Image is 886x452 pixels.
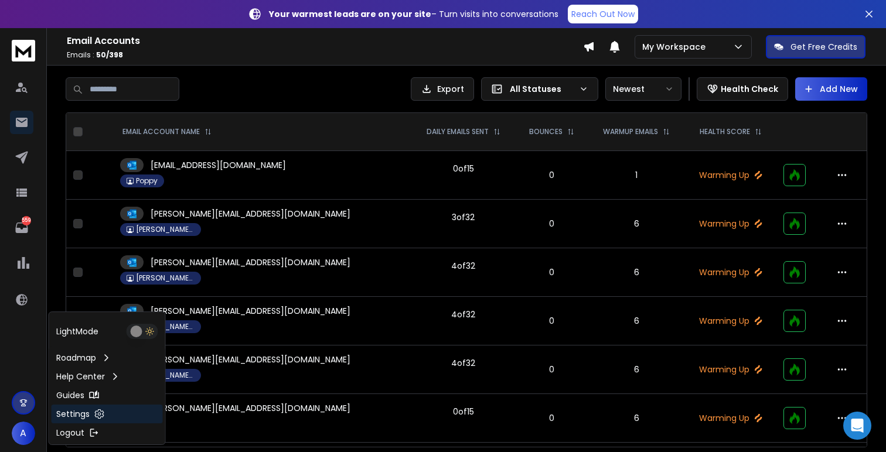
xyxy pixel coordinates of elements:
[136,273,195,283] p: [PERSON_NAME] Websites
[510,83,574,95] p: All Statuses
[588,297,685,345] td: 6
[523,412,581,424] p: 0
[122,127,212,136] div: EMAIL ACCOUNT NAME
[451,309,475,320] div: 4 of 32
[523,266,581,278] p: 0
[692,266,769,278] p: Warming Up
[692,364,769,375] p: Warming Up
[56,408,90,420] p: Settings
[52,367,163,386] a: Help Center
[588,345,685,394] td: 6
[700,127,750,136] p: HEALTH SCORE
[571,8,635,20] p: Reach Out Now
[588,394,685,443] td: 6
[52,386,163,405] a: Guides
[52,348,163,367] a: Roadmap
[52,405,163,423] a: Settings
[523,169,581,181] p: 0
[269,8,558,20] p: – Turn visits into conversations
[151,354,350,365] p: [PERSON_NAME][EMAIL_ADDRESS][DOMAIN_NAME]
[588,248,685,297] td: 6
[452,211,475,223] div: 3 of 32
[56,371,105,382] p: Help Center
[151,256,350,268] p: [PERSON_NAME][EMAIL_ADDRESS][DOMAIN_NAME]
[766,35,865,59] button: Get Free Credits
[151,305,350,317] p: [PERSON_NAME][EMAIL_ADDRESS][DOMAIN_NAME]
[12,422,35,445] button: A
[22,216,31,225] p: 559
[56,389,84,401] p: Guides
[451,260,475,272] div: 4 of 32
[136,225,195,234] p: [PERSON_NAME] Websites
[451,357,475,369] div: 4 of 32
[56,326,98,337] p: Light Mode
[67,34,583,48] h1: Email Accounts
[523,364,581,375] p: 0
[790,41,857,53] p: Get Free Credits
[453,406,474,417] div: 0 of 15
[529,127,563,136] p: BOUNCES
[136,176,158,186] p: Poppy
[12,40,35,61] img: logo
[692,315,769,327] p: Warming Up
[605,77,681,101] button: Newest
[411,77,474,101] button: Export
[453,163,474,174] div: 0 of 15
[427,127,489,136] p: DAILY EMAILS SENT
[151,159,286,171] p: [EMAIL_ADDRESS][DOMAIN_NAME]
[269,8,431,20] strong: Your warmest leads are on your site
[721,83,778,95] p: Health Check
[523,218,581,230] p: 0
[692,412,769,424] p: Warming Up
[96,50,123,60] span: 50 / 398
[10,216,33,239] a: 559
[588,200,685,248] td: 6
[843,412,871,440] div: Open Intercom Messenger
[795,77,867,101] button: Add New
[151,402,350,414] p: [PERSON_NAME][EMAIL_ADDRESS][DOMAIN_NAME]
[56,352,96,364] p: Roadmap
[697,77,788,101] button: Health Check
[568,5,638,23] a: Reach Out Now
[151,208,350,220] p: [PERSON_NAME][EMAIL_ADDRESS][DOMAIN_NAME]
[692,218,769,230] p: Warming Up
[603,127,658,136] p: WARMUP EMAILS
[588,151,685,200] td: 1
[692,169,769,181] p: Warming Up
[642,41,710,53] p: My Workspace
[523,315,581,327] p: 0
[67,50,583,60] p: Emails :
[56,427,84,439] p: Logout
